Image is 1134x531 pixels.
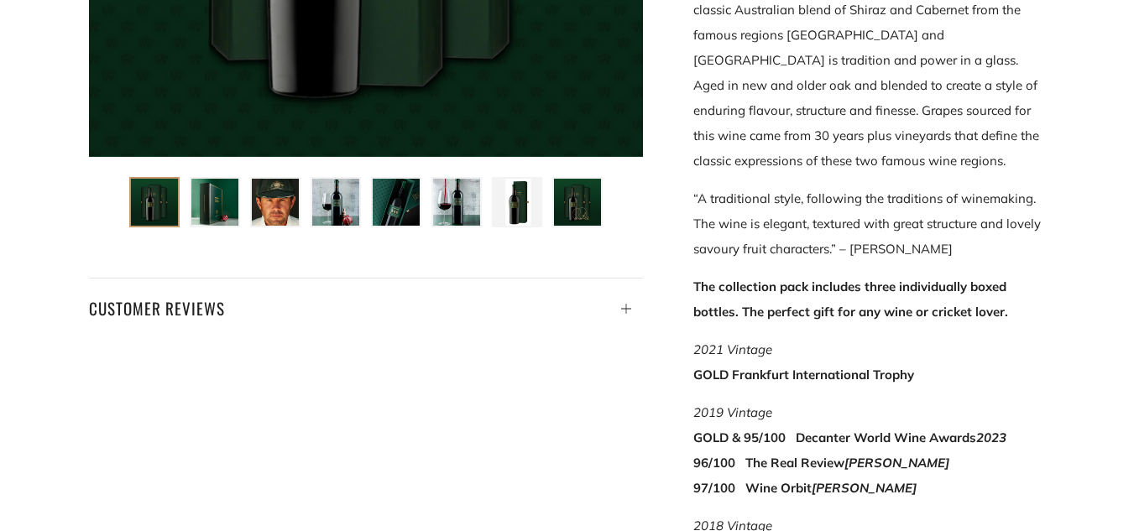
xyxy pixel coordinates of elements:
img: Load image into Gallery viewer, Ponting &#39;366&#39; Shiraz Cabernet 2021 (3 individually gift b... [312,179,359,226]
img: Load image into Gallery viewer, Ponting &#39;366&#39; Shiraz Cabernet 2021 (3 individually gift b... [252,179,299,226]
span: 96/100 The Real Review 97/100 Wine Orbit [693,429,1006,496]
img: Load image into Gallery viewer, Ponting &#39;366&#39; Shiraz Cabernet 2021 (3 individually gift b... [494,179,541,226]
em: 2023 [976,429,1006,445]
span: GOLD & 95/100 Decanter World Wine Awards [693,429,976,445]
em: 2021 Vintage [693,341,772,357]
em: [PERSON_NAME] [812,480,917,496]
img: Load image into Gallery viewer, Ponting &#39;366&#39; Shiraz Cabernet 2021 (3 individually gift b... [131,179,178,226]
span: GOLD Frankfurt International Trophy [693,367,914,383]
span: 2019 Vintage [693,404,772,420]
em: [PERSON_NAME] [844,455,949,471]
span: “A traditional style, following the traditions of winemaking. The wine is elegant, textured with ... [693,190,1041,257]
img: Load image into Gallery viewer, Ponting &#39;366&#39; Shiraz Cabernet 2021 (3 individually gift b... [373,179,420,226]
span: The collection pack includes three individually boxed bottles. The perfect gift for any wine or c... [693,279,1008,320]
a: Customer Reviews [89,278,643,322]
h4: Customer Reviews [89,294,643,322]
img: Load image into Gallery viewer, Ponting &#39;366&#39; Shiraz Cabernet 2021 (3 individually gift b... [433,179,480,226]
img: Load image into Gallery viewer, Ponting &#39;366&#39; Shiraz Cabernet 2021 (3 individually gift b... [554,179,601,226]
img: Load image into Gallery viewer, Ponting &#39;366&#39; Shiraz Cabernet 2021 (3 individually gift b... [191,179,238,226]
button: Load image into Gallery viewer, Ponting &#39;366&#39; Shiraz Cabernet 2021 (3 individually gift b... [129,177,180,227]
